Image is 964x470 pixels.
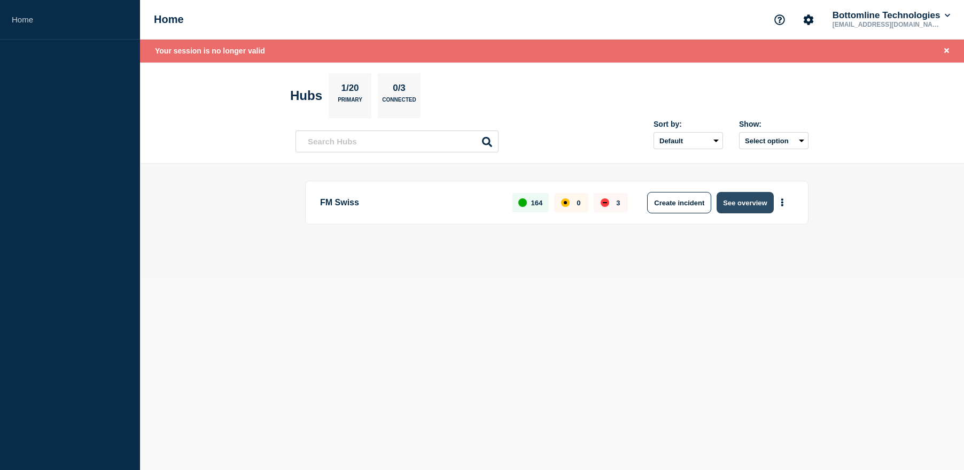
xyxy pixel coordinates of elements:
[338,97,362,108] p: Primary
[830,21,942,28] p: [EMAIL_ADDRESS][DOMAIN_NAME]
[337,83,363,97] p: 1/20
[320,192,500,213] p: FM Swiss
[601,198,609,207] div: down
[531,199,543,207] p: 164
[654,120,723,128] div: Sort by:
[577,199,580,207] p: 0
[775,193,789,213] button: More actions
[768,9,791,31] button: Support
[830,10,952,21] button: Bottomline Technologies
[654,132,723,149] select: Sort by
[797,9,820,31] button: Account settings
[382,97,416,108] p: Connected
[739,120,808,128] div: Show:
[647,192,711,213] button: Create incident
[389,83,410,97] p: 0/3
[154,13,184,26] h1: Home
[155,47,265,55] span: Your session is no longer valid
[290,88,322,103] h2: Hubs
[518,198,527,207] div: up
[296,130,499,152] input: Search Hubs
[717,192,773,213] button: See overview
[561,198,570,207] div: affected
[739,132,808,149] button: Select option
[940,45,953,57] button: Close banner
[616,199,620,207] p: 3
